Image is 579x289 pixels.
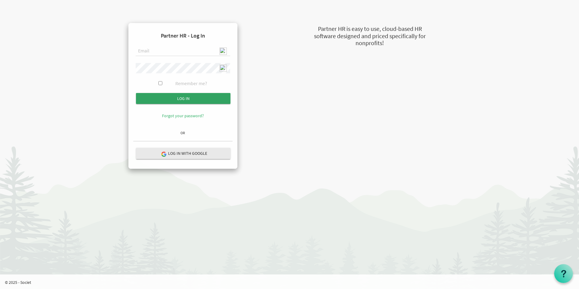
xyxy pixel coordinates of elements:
a: Forgot your password? [162,113,204,118]
input: Log in [136,93,230,104]
div: software designed and priced specifically for [283,32,456,41]
img: google-logo.png [161,151,166,157]
button: Log in with Google [136,148,230,159]
div: Partner HR is easy to use, cloud-based HR [283,25,456,33]
div: nonprofits! [283,39,456,48]
p: © 2025 - Societ [5,279,579,285]
img: npw-badge-icon-locked.svg [220,48,227,55]
h6: OR [133,131,233,135]
input: Email [136,46,230,56]
img: npw-badge-icon-locked.svg [220,65,227,72]
h4: Partner HR - Log In [133,28,233,44]
label: Remember me? [175,80,207,87]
